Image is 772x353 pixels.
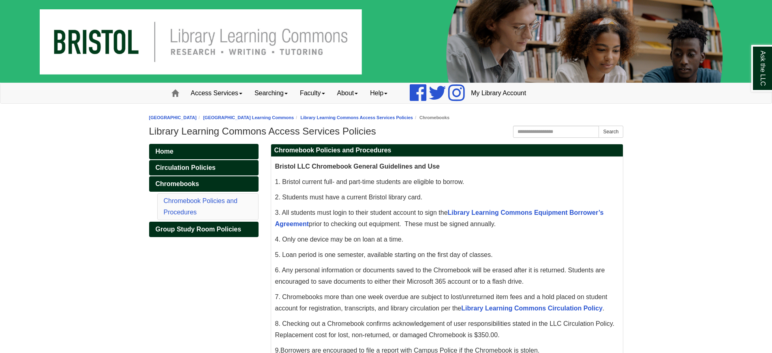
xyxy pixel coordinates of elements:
span: Group Study Room Policies [156,226,242,233]
a: [GEOGRAPHIC_DATA] [149,115,197,120]
a: Access Services [185,83,248,103]
a: Help [364,83,393,103]
span: 7. Chromebooks more than one week overdue are subject to lost/unreturned item fees and a hold pla... [275,293,607,312]
a: Library Learning Commons Access Services Policies [300,115,413,120]
a: Circulation Policies [149,160,259,175]
span: Circulation Policies [156,164,216,171]
span: 8. Checking out a Chromebook confirms acknowledgement of user responsibilities stated in the LLC ... [275,320,614,338]
a: About [331,83,364,103]
a: Home [149,144,259,159]
button: Search [599,126,623,138]
span: 1. Bristol current full- and part-time students are eligible to borrow. [275,178,464,185]
a: My Library Account [465,83,532,103]
span: Home [156,148,173,155]
span: 3. All students must login to their student account to sign the prior to checking out equipment. ... [275,209,604,227]
span: 4. Only one device may be on loan at a time. [275,236,404,243]
span: Bristol LLC Chromebook General Guidelines and Use [275,163,440,170]
a: Library Learning Commons Circulation Policy [461,305,603,312]
a: Chromebooks [149,176,259,192]
nav: breadcrumb [149,114,623,122]
li: Chromebooks [413,114,449,122]
a: Chromebook Policies and Procedures [164,197,237,216]
a: Searching [248,83,294,103]
h2: Chromebook Policies and Procedures [271,144,623,157]
span: 2. Students must have a current Bristol library card. [275,194,423,201]
a: Faculty [294,83,331,103]
a: Group Study Room Policies [149,222,259,237]
span: 6. Any personal information or documents saved to the Chromebook will be erased after it is retur... [275,267,605,285]
h1: Library Learning Commons Access Services Policies [149,126,623,137]
div: Guide Pages [149,144,259,237]
a: [GEOGRAPHIC_DATA] Learning Commons [203,115,294,120]
span: 5. Loan period is one semester, available starting on the first day of classes. [275,251,493,258]
span: Chromebooks [156,180,199,187]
